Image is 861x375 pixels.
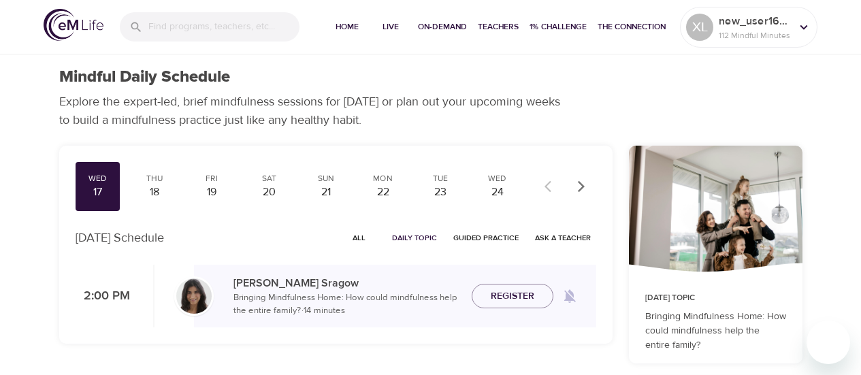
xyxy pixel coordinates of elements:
[807,321,850,364] iframe: Button to launch messaging window
[392,231,437,244] span: Daily Topic
[195,173,229,184] div: Fri
[645,292,786,304] p: [DATE] Topic
[366,173,400,184] div: Mon
[309,184,343,200] div: 21
[148,12,299,42] input: Find programs, teachers, etc...
[195,184,229,200] div: 19
[719,13,791,29] p: new_user1608587756
[59,93,570,129] p: Explore the expert-led, brief mindfulness sessions for [DATE] or plan out your upcoming weeks to ...
[176,278,212,314] img: Lara_Sragow-min.jpg
[252,173,286,184] div: Sat
[598,20,666,34] span: The Connection
[530,227,596,248] button: Ask a Teacher
[491,288,534,305] span: Register
[81,173,115,184] div: Wed
[448,227,524,248] button: Guided Practice
[366,184,400,200] div: 22
[252,184,286,200] div: 20
[59,67,230,87] h1: Mindful Daily Schedule
[81,184,115,200] div: 17
[645,310,786,353] p: Bringing Mindfulness Home: How could mindfulness help the entire family?
[478,20,519,34] span: Teachers
[481,173,515,184] div: Wed
[343,231,376,244] span: All
[686,14,713,41] div: XL
[453,231,519,244] span: Guided Practice
[76,287,130,306] p: 2:00 PM
[418,20,467,34] span: On-Demand
[374,20,407,34] span: Live
[481,184,515,200] div: 24
[387,227,442,248] button: Daily Topic
[44,9,103,41] img: logo
[535,231,591,244] span: Ask a Teacher
[137,184,172,200] div: 18
[423,184,457,200] div: 23
[338,227,381,248] button: All
[553,280,586,312] span: Remind me when a class goes live every Wednesday at 2:00 PM
[137,173,172,184] div: Thu
[76,229,164,247] p: [DATE] Schedule
[331,20,363,34] span: Home
[233,291,461,318] p: Bringing Mindfulness Home: How could mindfulness help the entire family? · 14 minutes
[423,173,457,184] div: Tue
[472,284,553,309] button: Register
[233,275,461,291] p: [PERSON_NAME] Sragow
[309,173,343,184] div: Sun
[530,20,587,34] span: 1% Challenge
[719,29,791,42] p: 112 Mindful Minutes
